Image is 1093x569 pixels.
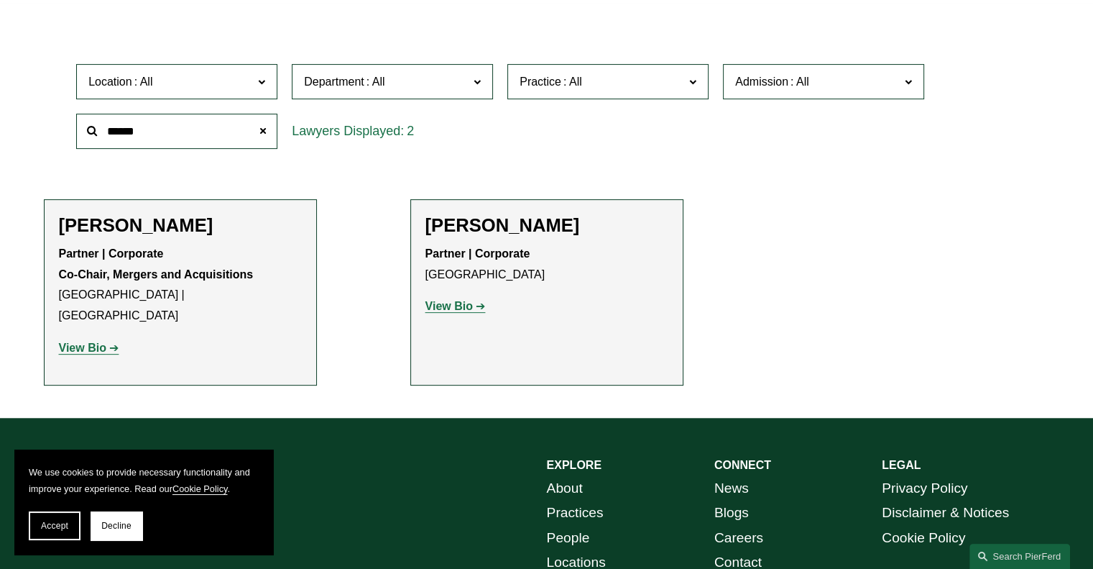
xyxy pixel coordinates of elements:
strong: View Bio [59,342,106,354]
a: About [547,476,583,501]
button: Decline [91,511,142,540]
strong: CONNECT [714,459,771,471]
strong: EXPLORE [547,459,601,471]
span: Decline [101,521,132,531]
strong: View Bio [425,300,473,312]
a: Search this site [969,544,1070,569]
a: Privacy Policy [882,476,967,501]
a: Practices [547,501,604,526]
span: Admission [735,76,788,88]
span: Department [304,76,364,88]
h2: [PERSON_NAME] [425,214,668,237]
a: View Bio [59,342,119,354]
span: Accept [41,521,68,531]
strong: Co-Chair, Mergers and Acquisitions [59,268,254,281]
p: [GEOGRAPHIC_DATA] [425,244,668,286]
p: [GEOGRAPHIC_DATA] | [GEOGRAPHIC_DATA] [59,244,302,327]
a: Cookie Policy [172,483,228,494]
a: View Bio [425,300,486,312]
section: Cookie banner [14,450,273,555]
strong: Partner | Corporate [425,247,530,260]
h2: [PERSON_NAME] [59,214,302,237]
span: Practice [520,76,561,88]
button: Accept [29,511,80,540]
strong: LEGAL [882,459,921,471]
a: Careers [714,526,763,551]
p: We use cookies to provide necessary functionality and improve your experience. Read our . [29,464,259,497]
a: People [547,526,590,551]
strong: Partner | Corporate [59,247,164,260]
span: Location [88,76,132,88]
a: Disclaimer & Notices [882,501,1009,526]
span: 2 [407,124,414,138]
a: News [714,476,749,501]
a: Cookie Policy [882,526,965,551]
a: Blogs [714,501,749,526]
